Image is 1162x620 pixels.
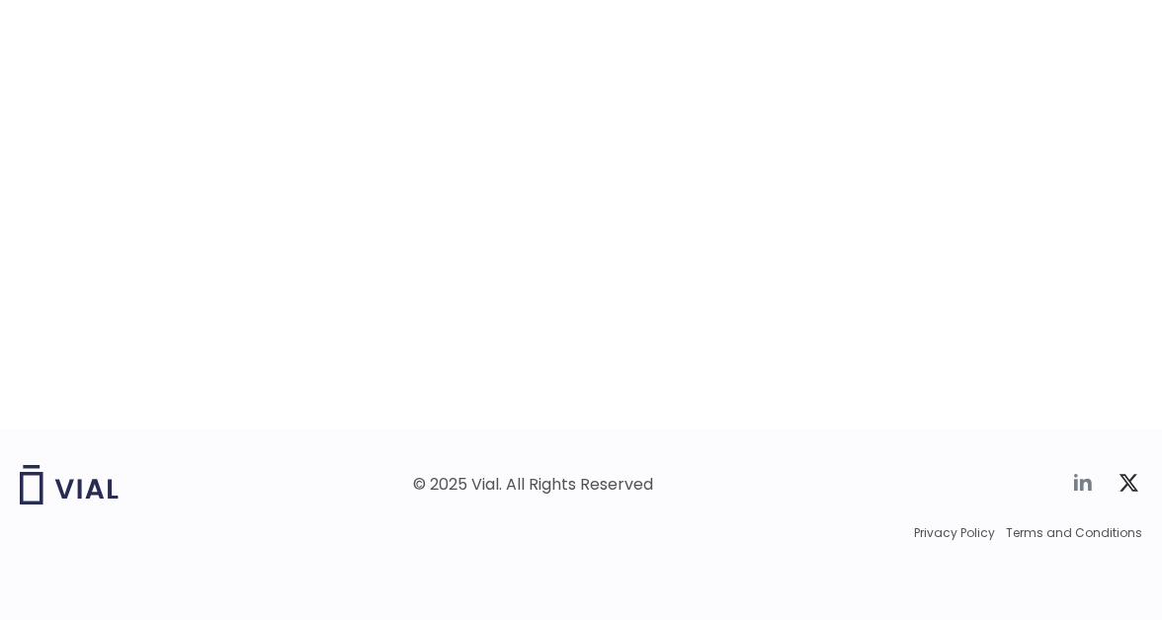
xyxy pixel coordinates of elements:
div: © 2025 Vial. All Rights Reserved [413,474,653,496]
a: Terms and Conditions [1006,524,1142,542]
a: Privacy Policy [914,524,995,542]
img: Vial logo wih "Vial" spelled out [20,465,119,504]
